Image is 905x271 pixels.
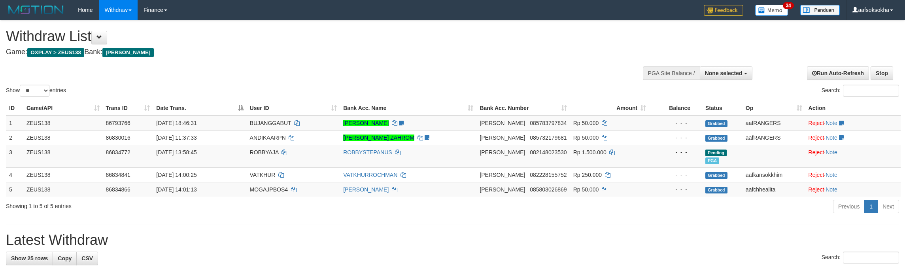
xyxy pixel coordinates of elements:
[652,186,699,193] div: - - -
[822,252,899,263] label: Search:
[106,135,130,141] span: 86830016
[743,116,805,131] td: aafRANGERS
[156,186,196,193] span: [DATE] 14:01:13
[573,120,599,126] span: Rp 50.000
[826,172,837,178] a: Note
[76,252,98,265] a: CSV
[343,186,389,193] a: [PERSON_NAME]
[156,149,196,155] span: [DATE] 13:58:45
[864,200,878,213] a: 1
[6,116,23,131] td: 1
[20,85,49,97] select: Showentries
[6,232,899,248] h1: Latest Withdraw
[822,85,899,97] label: Search:
[480,186,525,193] span: [PERSON_NAME]
[343,149,392,155] a: ROBBYSTEPANUS
[573,172,602,178] span: Rp 250.000
[530,149,567,155] span: Copy 082148023530 to clipboard
[809,172,824,178] a: Reject
[807,66,869,80] a: Run Auto-Refresh
[23,116,103,131] td: ZEUS138
[58,255,72,262] span: Copy
[250,120,291,126] span: BUJANGGABUT
[103,101,153,116] th: Trans ID: activate to sort column ascending
[156,120,196,126] span: [DATE] 18:46:31
[570,101,650,116] th: Amount: activate to sort column ascending
[705,187,727,193] span: Grabbed
[23,145,103,167] td: ZEUS138
[705,120,727,127] span: Grabbed
[343,172,397,178] a: VATKHURROCHMAN
[805,167,901,182] td: ·
[877,200,899,213] a: Next
[250,172,276,178] span: VATKHUR
[250,135,286,141] span: ANDIKAARPN
[826,186,837,193] a: Note
[343,135,414,141] a: [PERSON_NAME] ZAHROM
[800,5,840,15] img: panduan.png
[476,101,570,116] th: Bank Acc. Number: activate to sort column ascending
[250,149,279,155] span: ROBBYAJA
[702,101,743,116] th: Status
[700,66,752,80] button: None selected
[530,135,567,141] span: Copy 085732179681 to clipboard
[480,135,525,141] span: [PERSON_NAME]
[826,149,837,155] a: Note
[480,120,525,126] span: [PERSON_NAME]
[705,135,727,142] span: Grabbed
[6,28,595,44] h1: Withdraw List
[11,255,48,262] span: Show 25 rows
[826,135,837,141] a: Note
[6,48,595,56] h4: Game: Bank:
[6,85,66,97] label: Show entries
[743,167,805,182] td: aafkansokkhim
[743,182,805,197] td: aafchhealita
[755,5,788,16] img: Button%20Memo.svg
[106,172,130,178] span: 86834841
[480,172,525,178] span: [PERSON_NAME]
[843,252,899,263] input: Search:
[805,101,901,116] th: Action
[809,149,824,155] a: Reject
[102,48,153,57] span: [PERSON_NAME]
[809,135,824,141] a: Reject
[23,182,103,197] td: ZEUS138
[783,2,794,9] span: 34
[743,130,805,145] td: aafRANGERS
[530,120,567,126] span: Copy 085783797834 to clipboard
[23,130,103,145] td: ZEUS138
[27,48,84,57] span: OXPLAY > ZEUS138
[6,167,23,182] td: 4
[809,186,824,193] a: Reject
[156,135,196,141] span: [DATE] 11:37:33
[156,172,196,178] span: [DATE] 14:00:25
[6,101,23,116] th: ID
[573,149,606,155] span: Rp 1.500.000
[843,85,899,97] input: Search:
[6,130,23,145] td: 2
[704,5,743,16] img: Feedback.jpg
[705,172,727,179] span: Grabbed
[573,135,599,141] span: Rp 50.000
[480,149,525,155] span: [PERSON_NAME]
[573,186,599,193] span: Rp 50.000
[805,116,901,131] td: ·
[805,182,901,197] td: ·
[705,150,727,156] span: Pending
[530,186,567,193] span: Copy 085803026869 to clipboard
[106,186,130,193] span: 86834866
[247,101,340,116] th: User ID: activate to sort column ascending
[6,252,53,265] a: Show 25 rows
[23,101,103,116] th: Game/API: activate to sort column ascending
[53,252,77,265] a: Copy
[805,145,901,167] td: ·
[343,120,389,126] a: [PERSON_NAME]
[809,120,824,126] a: Reject
[6,145,23,167] td: 3
[652,134,699,142] div: - - -
[871,66,893,80] a: Stop
[705,70,743,76] span: None selected
[826,120,837,126] a: Note
[23,167,103,182] td: ZEUS138
[6,199,371,210] div: Showing 1 to 5 of 5 entries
